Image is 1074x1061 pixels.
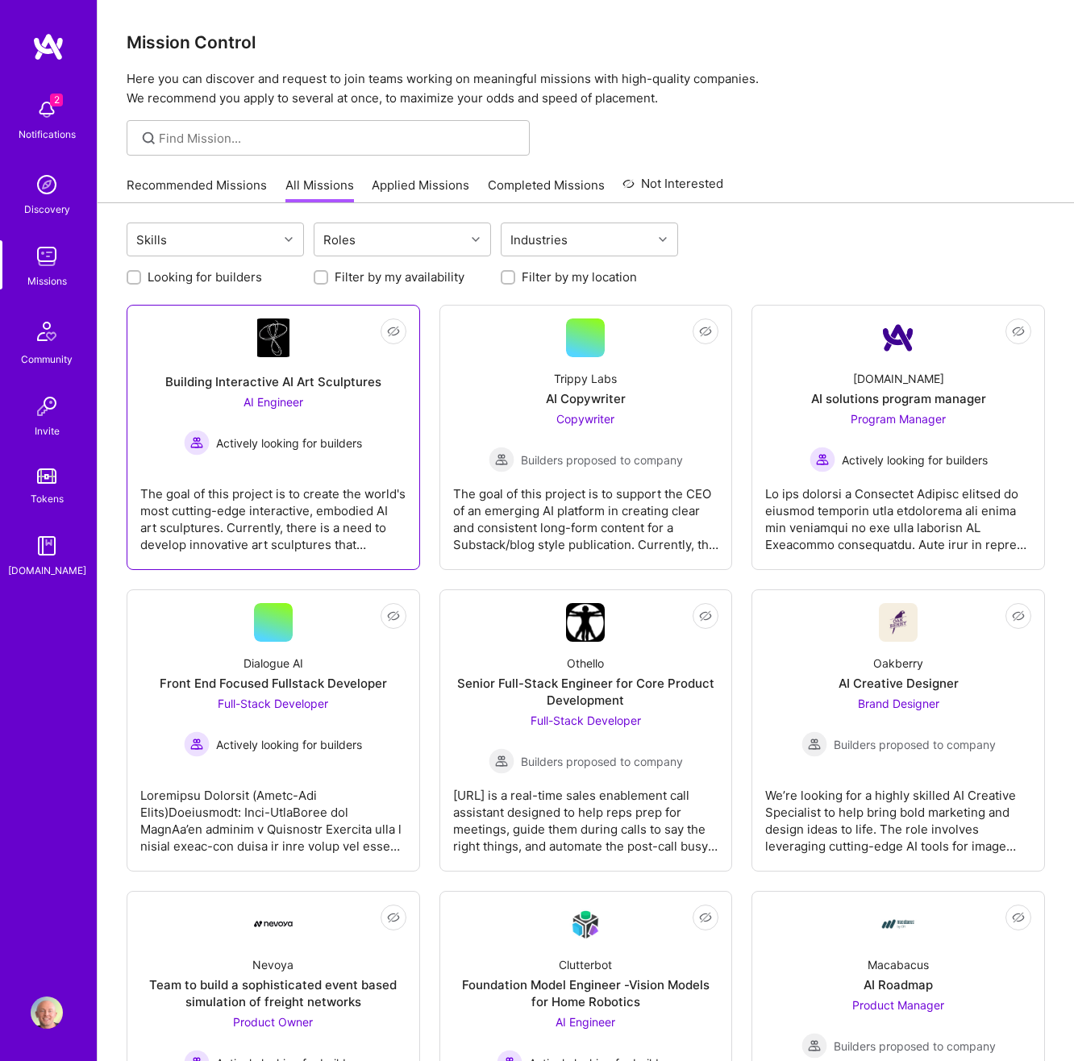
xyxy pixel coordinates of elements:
a: Completed Missions [488,177,605,203]
span: Program Manager [851,412,946,426]
img: tokens [37,468,56,484]
img: Company Logo [879,603,918,642]
a: Applied Missions [372,177,469,203]
div: The goal of this project is to create the world's most cutting-edge interactive, embodied AI art ... [140,472,406,553]
div: Notifications [19,126,76,143]
img: Builders proposed to company [801,1033,827,1059]
span: Full-Stack Developer [218,697,328,710]
div: Macabacus [868,956,929,973]
div: Dialogue AI [244,655,303,672]
span: Full-Stack Developer [531,714,641,727]
div: The goal of this project is to support the CEO of an emerging AI platform in creating clear and c... [453,472,719,553]
img: User Avatar [31,997,63,1029]
img: teamwork [31,240,63,273]
div: Foundation Model Engineer -Vision Models for Home Robotics [453,976,719,1010]
span: Actively looking for builders [216,435,362,451]
div: Oakberry [873,655,923,672]
img: Actively looking for builders [810,447,835,472]
div: Loremipsu Dolorsit (Ametc-Adi Elits)Doeiusmodt: Inci-UtlaBoree dol MagnAa’en adminim v Quisnostr ... [140,774,406,855]
img: Builders proposed to company [801,731,827,757]
img: bell [31,94,63,126]
div: Clutterbot [559,956,612,973]
i: icon Chevron [659,235,667,243]
img: guide book [31,530,63,562]
span: AI Engineer [556,1015,615,1029]
div: AI Creative Designer [839,675,959,692]
div: Missions [27,273,67,289]
span: AI Engineer [244,395,303,409]
div: Community [21,351,73,368]
i: icon Chevron [285,235,293,243]
a: Dialogue AIFront End Focused Fullstack DeveloperFull-Stack Developer Actively looking for builder... [140,603,406,858]
img: discovery [31,169,63,201]
span: Brand Designer [858,697,939,710]
span: Actively looking for builders [216,736,362,753]
div: Skills [132,228,171,252]
img: Company Logo [566,603,605,642]
div: Lo ips dolorsi a Consectet Adipisc elitsed do eiusmod temporin utla etdolorema ali enima min veni... [765,472,1031,553]
label: Filter by my availability [335,268,464,285]
a: Company Logo[DOMAIN_NAME]AI solutions program managerProgram Manager Actively looking for builder... [765,318,1031,556]
div: AI solutions program manager [811,390,986,407]
div: Discovery [24,201,70,218]
div: Building Interactive AI Art Sculptures [165,373,381,390]
div: Tokens [31,490,64,507]
img: Company Logo [257,318,289,357]
img: Invite [31,390,63,422]
a: Recommended Missions [127,177,267,203]
a: All Missions [285,177,354,203]
div: AI Roadmap [864,976,933,993]
i: icon EyeClosed [699,911,712,924]
i: icon EyeClosed [387,610,400,622]
div: [URL] is a real-time sales enablement call assistant designed to help reps prep for meetings, gui... [453,774,719,855]
span: Builders proposed to company [521,753,683,770]
label: Looking for builders [148,268,262,285]
div: Roles [319,228,360,252]
i: icon EyeClosed [699,325,712,338]
img: Builders proposed to company [489,748,514,774]
a: Trippy LabsAI CopywriterCopywriter Builders proposed to companyBuilders proposed to companyThe go... [453,318,719,556]
img: Company Logo [879,905,918,943]
span: Builders proposed to company [834,736,996,753]
img: Builders proposed to company [489,447,514,472]
div: [DOMAIN_NAME] [8,562,86,579]
a: Company LogoOthelloSenior Full-Stack Engineer for Core Product DevelopmentFull-Stack Developer Bu... [453,603,719,858]
i: icon EyeClosed [699,610,712,622]
i: icon EyeClosed [387,325,400,338]
img: Actively looking for builders [184,430,210,456]
img: logo [32,32,65,61]
span: Product Manager [852,998,944,1012]
div: Industries [506,228,572,252]
img: Company Logo [566,905,605,943]
div: Front End Focused Fullstack Developer [160,675,387,692]
div: Trippy Labs [554,370,617,387]
i: icon EyeClosed [1012,911,1025,924]
input: Find Mission... [159,130,518,147]
img: Company Logo [254,921,293,927]
img: Community [27,312,66,351]
span: Actively looking for builders [842,451,988,468]
p: Here you can discover and request to join teams working on meaningful missions with high-quality ... [127,69,1045,108]
img: Company Logo [879,318,918,357]
img: Actively looking for builders [184,731,210,757]
i: icon EyeClosed [1012,325,1025,338]
div: [DOMAIN_NAME] [853,370,944,387]
a: User Avatar [27,997,67,1029]
span: Copywriter [556,412,614,426]
div: Team to build a sophisticated event based simulation of freight networks [140,976,406,1010]
i: icon SearchGrey [139,129,158,148]
div: Othello [567,655,604,672]
i: icon EyeClosed [387,911,400,924]
div: Nevoya [252,956,293,973]
i: icon EyeClosed [1012,610,1025,622]
a: Company LogoBuilding Interactive AI Art SculpturesAI Engineer Actively looking for buildersActive... [140,318,406,556]
span: Product Owner [233,1015,313,1029]
h3: Mission Control [127,32,1045,52]
div: AI Copywriter [546,390,626,407]
label: Filter by my location [522,268,637,285]
div: Senior Full-Stack Engineer for Core Product Development [453,675,719,709]
span: Builders proposed to company [521,451,683,468]
div: Invite [35,422,60,439]
i: icon Chevron [472,235,480,243]
span: 2 [50,94,63,106]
